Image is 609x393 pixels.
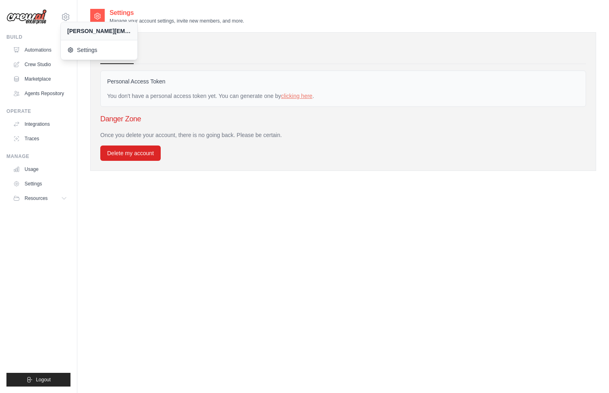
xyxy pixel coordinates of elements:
[10,132,70,145] a: Traces
[10,58,70,71] a: Crew Studio
[100,113,586,125] h3: Danger Zone
[10,73,70,85] a: Marketplace
[110,18,244,24] p: Manage your account settings, invite new members, and more.
[61,42,137,58] a: Settings
[100,146,161,161] button: Delete my account
[67,46,131,54] span: Settings
[10,163,70,176] a: Usage
[10,177,70,190] a: Settings
[110,8,244,18] h2: Settings
[100,131,586,139] p: Once you delete your account, there is no going back. Please be certain.
[10,87,70,100] a: Agents Repository
[6,153,70,160] div: Manage
[6,9,47,25] img: Logo
[10,44,70,56] a: Automations
[10,192,70,205] button: Resources
[6,373,70,387] button: Logout
[281,93,313,99] a: clicking here
[10,118,70,131] a: Integrations
[25,195,48,202] span: Resources
[6,108,70,114] div: Operate
[67,27,131,35] div: [PERSON_NAME][EMAIL_ADDRESS][DOMAIN_NAME]
[36,376,51,383] span: Logout
[6,34,70,40] div: Build
[107,92,579,100] div: You don't have a personal access token yet. You can generate one by .
[107,77,166,85] label: Personal Access Token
